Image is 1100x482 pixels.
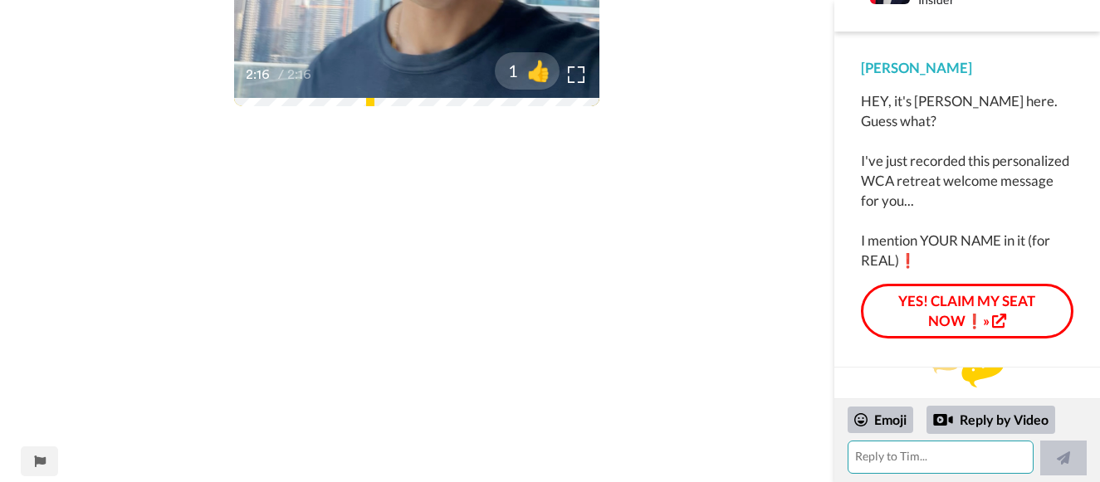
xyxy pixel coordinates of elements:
div: Reply by Video [926,406,1055,434]
span: 1 [495,59,518,82]
span: 2:16 [287,65,316,85]
img: message.svg [931,354,1004,387]
button: 1👍 [495,52,560,90]
span: 2:16 [246,65,275,85]
div: Reply by Video [933,410,953,430]
div: HEY, it's [PERSON_NAME] here. Guess what? I've just recorded this personalized WCA retreat welcom... [861,91,1073,270]
div: [PERSON_NAME] [861,58,1073,78]
a: YES! CLAIM MY SEAT NOW❗» [861,284,1073,339]
div: Emoji [848,407,913,433]
span: / [278,65,284,85]
img: Full screen [568,66,584,83]
span: 👍 [518,57,560,84]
